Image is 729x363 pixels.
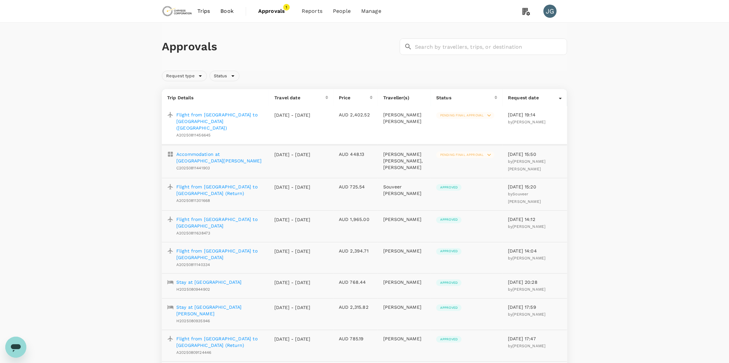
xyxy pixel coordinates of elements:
p: [DATE] - [DATE] [274,279,311,286]
p: [PERSON_NAME] [PERSON_NAME], [PERSON_NAME] [383,151,426,171]
p: [PERSON_NAME] [383,335,426,342]
p: [DATE] 19:14 [508,111,562,118]
p: [DATE] 20:28 [508,279,562,285]
span: Souveer [PERSON_NAME] [508,192,541,204]
span: A20250811301668 [176,198,210,203]
a: Stay at [GEOGRAPHIC_DATA][PERSON_NAME] [176,304,264,317]
span: Request type [162,73,199,79]
span: 1 [283,4,290,11]
p: Trip Details [167,94,264,101]
p: [DATE] 17:47 [508,335,562,342]
span: People [333,7,351,15]
span: [PERSON_NAME] [513,287,545,292]
span: Book [220,7,234,15]
div: Pending final approval [436,112,494,119]
p: AUD 725.54 [339,183,373,190]
span: H2025080935946 [176,319,210,323]
a: Flight from [GEOGRAPHIC_DATA] to [GEOGRAPHIC_DATA] (Return) [176,183,264,197]
img: Chrysos Corporation [162,4,192,18]
span: by [508,287,545,292]
input: Search by travellers, trips, or destination [415,38,567,55]
span: A20250811638473 [176,231,210,235]
span: Approved [436,280,462,285]
div: JG [543,5,557,18]
a: Accommodation at [GEOGRAPHIC_DATA][PERSON_NAME] [176,151,264,164]
span: Reports [302,7,322,15]
span: A20250811140334 [176,262,210,267]
p: [DATE] 14:12 [508,216,562,223]
span: Pending final approval [436,153,488,157]
span: [PERSON_NAME] [513,312,545,317]
div: Pending final approval [436,152,494,158]
p: AUD 1,965.00 [339,216,373,223]
span: Approved [436,217,462,222]
span: A20250811456645 [176,133,211,137]
div: Status [436,94,494,101]
span: Approved [436,305,462,310]
p: [PERSON_NAME] [383,279,426,285]
span: [PERSON_NAME] [513,256,545,260]
p: [PERSON_NAME] [PERSON_NAME] [383,111,426,125]
p: [PERSON_NAME] [383,216,426,223]
a: Flight from [GEOGRAPHIC_DATA] to [GEOGRAPHIC_DATA] [176,216,264,229]
p: Traveller(s) [383,94,426,101]
a: Flight from [GEOGRAPHIC_DATA] to [GEOGRAPHIC_DATA] (Return) [176,335,264,349]
p: AUD 448.13 [339,151,373,157]
p: [DATE] - [DATE] [274,184,311,190]
p: [DATE] - [DATE] [274,112,311,118]
p: [DATE] 14:04 [508,248,562,254]
p: [DATE] - [DATE] [274,248,311,254]
p: [PERSON_NAME] [383,248,426,254]
span: by [508,344,545,348]
span: by [508,312,545,317]
p: AUD 768.44 [339,279,373,285]
p: Souveer [PERSON_NAME] [383,183,426,197]
a: Stay at [GEOGRAPHIC_DATA] [176,279,242,285]
p: [DATE] 15:50 [508,151,562,157]
span: by [508,224,545,229]
p: [DATE] - [DATE] [274,216,311,223]
span: A20250809124446 [176,350,211,355]
span: Approved [436,337,462,342]
span: [PERSON_NAME] [513,120,545,124]
span: H2025080944902 [176,287,210,292]
span: by [508,120,545,124]
span: C20250811441903 [176,166,210,170]
p: AUD 785.19 [339,335,373,342]
div: Request date [508,94,559,101]
p: [DATE] 15:20 [508,183,562,190]
span: Pending final approval [436,113,488,118]
a: Flight from [GEOGRAPHIC_DATA] to [GEOGRAPHIC_DATA] ([GEOGRAPHIC_DATA]) [176,111,264,131]
span: Approved [436,249,462,254]
h1: Approvals [162,40,397,54]
p: [DATE] - [DATE] [274,151,311,158]
span: by [508,159,545,171]
p: [PERSON_NAME] [383,304,426,310]
span: Approved [436,185,462,190]
p: AUD 2,315.82 [339,304,373,310]
span: by [508,192,541,204]
p: [DATE] - [DATE] [274,304,311,311]
p: [DATE] - [DATE] [274,336,311,342]
div: Travel date [274,94,325,101]
span: Status [210,73,231,79]
iframe: Button to launch messaging window [5,337,26,358]
span: Manage [361,7,381,15]
span: [PERSON_NAME] [513,224,545,229]
div: Status [210,71,239,81]
span: [PERSON_NAME] [PERSON_NAME] [508,159,545,171]
span: Trips [197,7,210,15]
span: [PERSON_NAME] [513,344,545,348]
a: Flight from [GEOGRAPHIC_DATA] to [GEOGRAPHIC_DATA] [176,248,264,261]
div: Price [339,94,370,101]
span: by [508,256,545,260]
p: AUD 2,394.71 [339,248,373,254]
